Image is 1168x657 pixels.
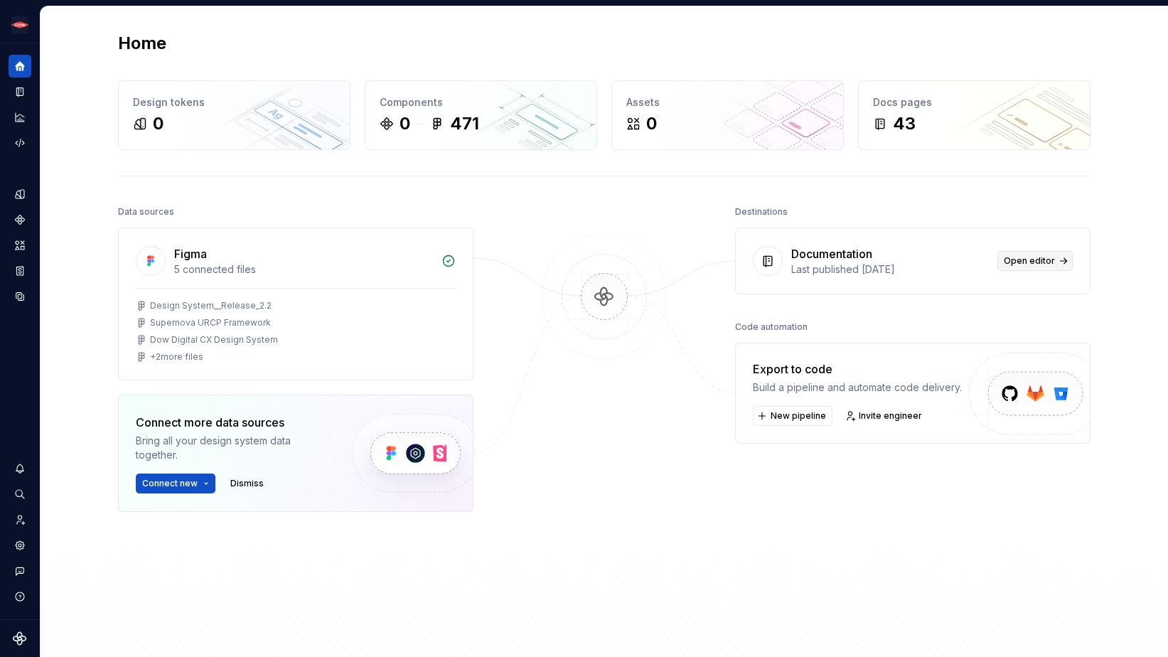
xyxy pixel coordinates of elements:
a: Design tokens0 [118,80,350,150]
div: Documentation [791,245,872,262]
a: Components [9,208,31,231]
div: Supernova URCP Framework [150,317,271,328]
svg: Supernova Logo [13,631,27,646]
button: New pipeline [753,406,832,426]
a: Docs pages43 [858,80,1091,150]
div: 5 connected files [174,262,433,277]
span: Connect new [142,478,198,489]
a: Settings [9,534,31,557]
div: Export to code [753,360,962,378]
a: Invite team [9,508,31,531]
a: Documentation [9,80,31,103]
button: Connect new [136,474,215,493]
img: ebcb961f-3702-4f4f-81a3-20bbd08d1a2b.png [11,16,28,33]
span: Open editor [1004,255,1055,267]
div: Code automation [735,317,808,337]
div: Figma [174,245,207,262]
div: 471 [450,112,479,135]
a: Components0471 [365,80,597,150]
button: Notifications [9,457,31,480]
div: Destinations [735,202,788,222]
a: Storybook stories [9,260,31,282]
div: Last published [DATE] [791,262,989,277]
div: 0 [153,112,164,135]
a: Design tokens [9,183,31,205]
div: 0 [400,112,410,135]
div: + 2 more files [150,351,203,363]
a: Analytics [9,106,31,129]
div: Bring all your design system data together. [136,434,328,462]
span: Dismiss [230,478,264,489]
button: Dismiss [224,474,270,493]
a: Assets0 [611,80,844,150]
div: Build a pipeline and automate code delivery. [753,380,962,395]
h2: Home [118,32,166,55]
div: Docs pages [873,95,1076,109]
button: Search ⌘K [9,483,31,506]
div: Design tokens [133,95,336,109]
a: Data sources [9,285,31,308]
div: Components [380,95,582,109]
div: 43 [893,112,916,135]
div: Assets [626,95,829,109]
a: Figma5 connected filesDesign System__Release_2.2Supernova URCP FrameworkDow Digital CX Design Sys... [118,228,473,380]
a: Assets [9,234,31,257]
div: Connect more data sources [136,414,328,431]
div: Design System__Release_2.2 [150,300,272,311]
a: Invite engineer [841,406,928,426]
button: Contact support [9,560,31,582]
div: Data sources [118,202,174,222]
a: Code automation [9,132,31,154]
span: Invite engineer [859,410,922,422]
a: Open editor [997,251,1073,271]
span: New pipeline [771,410,826,422]
div: Dow Digital CX Design System [150,334,278,346]
div: 0 [646,112,657,135]
a: Home [9,55,31,78]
